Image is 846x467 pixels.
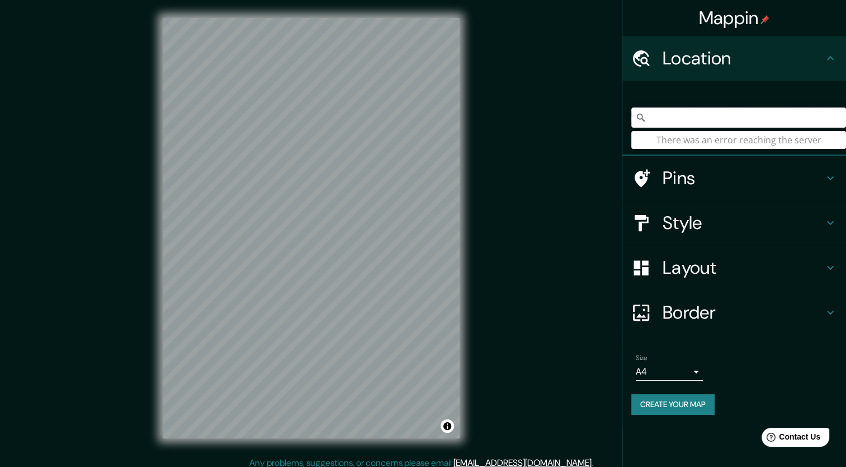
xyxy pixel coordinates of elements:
div: Location [622,36,846,81]
div: There was an error reaching the server [631,131,846,149]
h4: Layout [663,256,824,279]
button: Toggle attribution [441,419,454,433]
iframe: Help widget launcher [746,423,834,455]
h4: Location [663,47,824,69]
div: Layout [622,245,846,290]
input: Pick your city or area [631,108,846,128]
h4: Style [663,212,824,234]
button: Create your map [631,394,715,415]
h4: Border [663,301,824,324]
img: pin-icon.png [760,15,769,24]
div: Style [622,200,846,245]
label: Size [636,353,648,363]
div: Pins [622,156,846,200]
div: A4 [636,363,703,381]
div: Border [622,290,846,335]
canvas: Map [163,18,460,438]
h4: Pins [663,167,824,189]
h4: Mappin [699,7,770,29]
